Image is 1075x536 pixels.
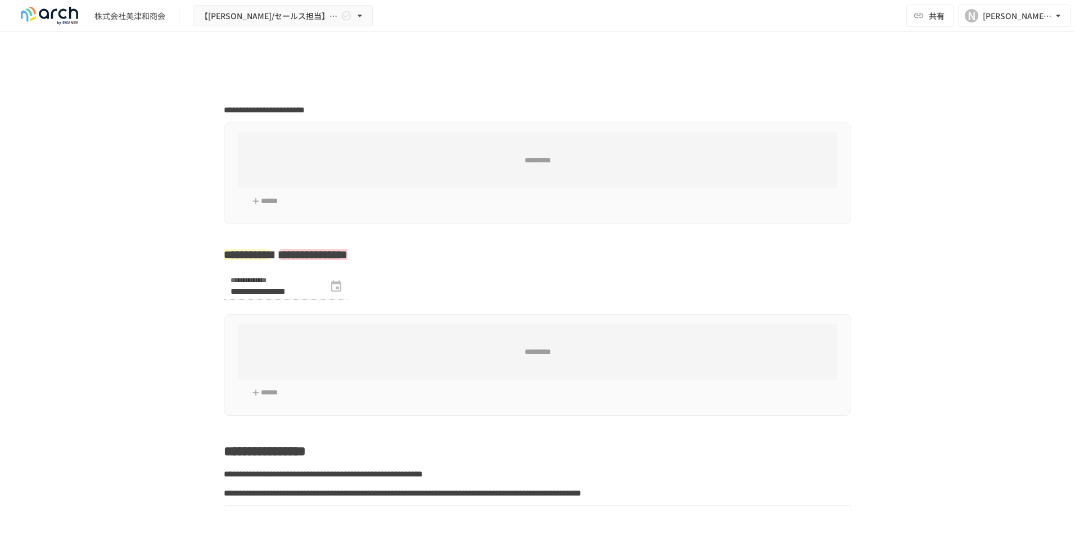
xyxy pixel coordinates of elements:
[13,7,85,25] img: logo-default@2x-9cf2c760.svg
[200,9,338,23] span: 【[PERSON_NAME]/セールス担当】株式会社[PERSON_NAME]和商会様_初期設定サポート
[929,10,945,22] span: 共有
[965,9,978,22] div: N
[906,4,954,27] button: 共有
[983,9,1053,23] div: [PERSON_NAME][EMAIL_ADDRESS][DOMAIN_NAME]
[958,4,1071,27] button: N[PERSON_NAME][EMAIL_ADDRESS][DOMAIN_NAME]
[94,10,165,22] div: 株式会社美津和商会
[193,5,373,27] button: 【[PERSON_NAME]/セールス担当】株式会社[PERSON_NAME]和商会様_初期設定サポート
